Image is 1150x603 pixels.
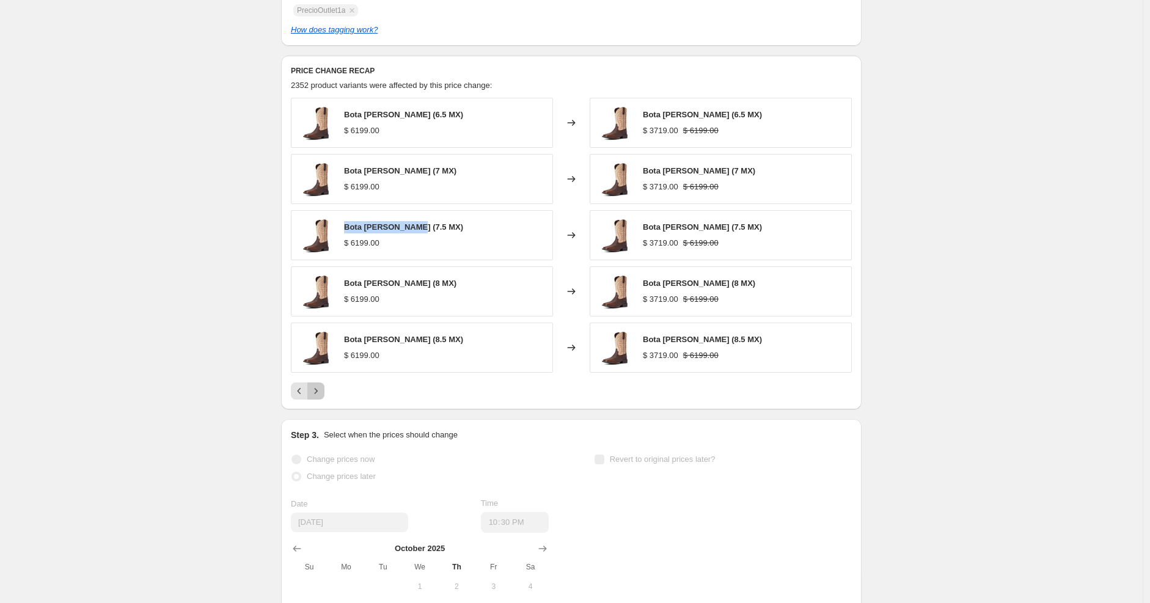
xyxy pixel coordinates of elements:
[370,562,397,572] span: Tu
[307,382,324,400] button: Next
[332,562,359,572] span: Mo
[596,161,633,197] img: F20_MNS_WEST_10034045_3-4_front_80x.jpg
[344,237,379,249] div: $ 6199.00
[344,222,463,232] span: Bota [PERSON_NAME] (7.5 MX)
[344,166,456,175] span: Bota [PERSON_NAME] (7 MX)
[480,562,507,572] span: Fr
[291,557,328,577] th: Sunday
[596,273,633,310] img: F20_MNS_WEST_10034045_3-4_front_80x.jpg
[683,125,719,137] strike: $ 6199.00
[298,104,334,141] img: F20_MNS_WEST_10034045_3-4_front_80x.jpg
[643,125,678,137] div: $ 3719.00
[481,499,498,508] span: Time
[438,557,475,577] th: Thursday
[643,335,762,344] span: Bota [PERSON_NAME] (8.5 MX)
[298,273,334,310] img: F20_MNS_WEST_10034045_3-4_front_80x.jpg
[643,349,678,362] div: $ 3719.00
[438,577,475,596] button: Thursday October 2 2025
[443,582,470,591] span: 2
[596,217,633,254] img: F20_MNS_WEST_10034045_3-4_front_80x.jpg
[643,222,762,232] span: Bota [PERSON_NAME] (7.5 MX)
[517,582,544,591] span: 4
[291,429,319,441] h2: Step 3.
[298,161,334,197] img: F20_MNS_WEST_10034045_3-4_front_80x.jpg
[406,562,433,572] span: We
[475,557,512,577] th: Friday
[517,562,544,572] span: Sa
[683,293,719,305] strike: $ 6199.00
[291,25,378,34] a: How does tagging work?
[512,557,549,577] th: Saturday
[643,181,678,193] div: $ 3719.00
[683,349,719,362] strike: $ 6199.00
[328,557,364,577] th: Monday
[443,562,470,572] span: Th
[307,472,376,481] span: Change prices later
[401,557,438,577] th: Wednesday
[643,166,755,175] span: Bota [PERSON_NAME] (7 MX)
[643,279,755,288] span: Bota [PERSON_NAME] (8 MX)
[298,329,334,366] img: F20_MNS_WEST_10034045_3-4_front_80x.jpg
[401,577,438,596] button: Wednesday October 1 2025
[291,81,492,90] span: 2352 product variants were affected by this price change:
[481,512,549,533] input: 12:00
[291,382,324,400] nav: Pagination
[534,540,551,557] button: Show next month, November 2025
[344,110,463,119] span: Bota [PERSON_NAME] (6.5 MX)
[344,349,379,362] div: $ 6199.00
[683,181,719,193] strike: $ 6199.00
[344,293,379,305] div: $ 6199.00
[512,577,549,596] button: Saturday October 4 2025
[475,577,512,596] button: Friday October 3 2025
[596,329,633,366] img: F20_MNS_WEST_10034045_3-4_front_80x.jpg
[288,540,306,557] button: Show previous month, September 2025
[643,293,678,305] div: $ 3719.00
[406,582,433,591] span: 1
[683,237,719,249] strike: $ 6199.00
[291,66,852,76] h6: PRICE CHANGE RECAP
[365,557,401,577] th: Tuesday
[596,104,633,141] img: F20_MNS_WEST_10034045_3-4_front_80x.jpg
[344,279,456,288] span: Bota [PERSON_NAME] (8 MX)
[344,125,379,137] div: $ 6199.00
[307,455,375,464] span: Change prices now
[296,562,323,572] span: Su
[291,499,307,508] span: Date
[643,237,678,249] div: $ 3719.00
[298,217,334,254] img: F20_MNS_WEST_10034045_3-4_front_80x.jpg
[480,582,507,591] span: 3
[344,181,379,193] div: $ 6199.00
[291,513,408,532] input: 10/9/2025
[643,110,762,119] span: Bota [PERSON_NAME] (6.5 MX)
[610,455,716,464] span: Revert to original prices later?
[344,335,463,344] span: Bota [PERSON_NAME] (8.5 MX)
[324,429,458,441] p: Select when the prices should change
[291,382,308,400] button: Previous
